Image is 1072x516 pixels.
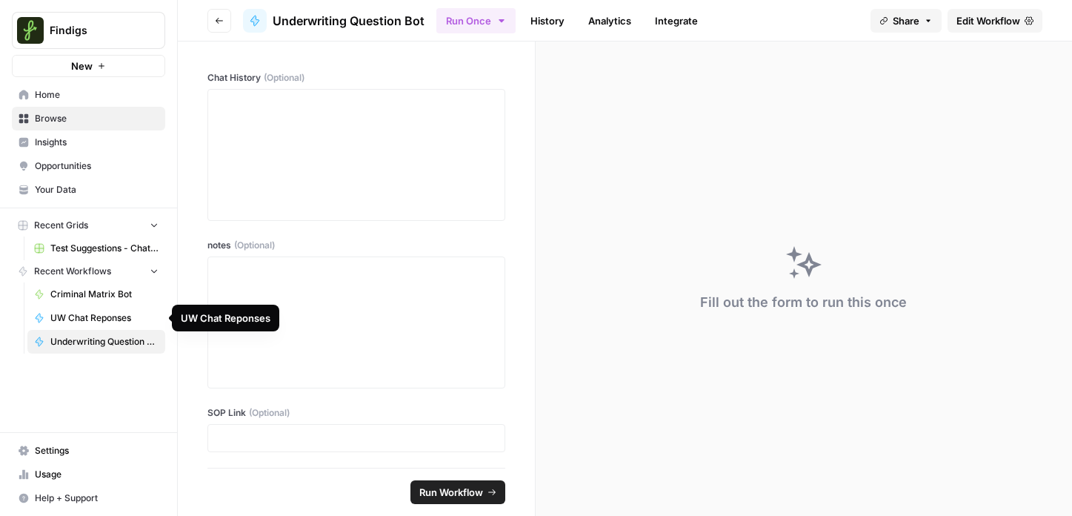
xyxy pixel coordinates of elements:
[646,9,707,33] a: Integrate
[207,406,505,420] label: SOP Link
[50,335,159,348] span: Underwriting Question Bot
[17,17,44,44] img: Findigs Logo
[12,463,165,486] a: Usage
[207,71,505,85] label: Chat History
[12,260,165,282] button: Recent Workflows
[27,306,165,330] a: UW Chat Reponses
[50,288,159,301] span: Criminal Matrix Bot
[12,178,165,202] a: Your Data
[12,83,165,107] a: Home
[207,239,505,252] label: notes
[956,13,1020,28] span: Edit Workflow
[35,159,159,173] span: Opportunities
[12,154,165,178] a: Opportunities
[234,239,275,252] span: (Optional)
[12,107,165,130] a: Browse
[35,468,159,481] span: Usage
[948,9,1042,33] a: Edit Workflow
[12,486,165,510] button: Help + Support
[522,9,573,33] a: History
[27,282,165,306] a: Criminal Matrix Bot
[12,439,165,463] a: Settings
[12,12,165,49] button: Workspace: Findigs
[35,88,159,102] span: Home
[249,406,290,420] span: (Optional)
[893,13,919,28] span: Share
[50,23,139,38] span: Findigs
[870,9,942,33] button: Share
[243,9,425,33] a: Underwriting Question Bot
[35,112,159,125] span: Browse
[35,136,159,149] span: Insights
[71,59,93,73] span: New
[34,219,88,232] span: Recent Grids
[27,236,165,260] a: Test Suggestions - Chat Bots - Test Script (1).csv
[436,8,516,33] button: Run Once
[34,265,111,278] span: Recent Workflows
[50,242,159,255] span: Test Suggestions - Chat Bots - Test Script (1).csv
[700,292,907,313] div: Fill out the form to run this once
[264,71,304,85] span: (Optional)
[12,55,165,77] button: New
[12,130,165,154] a: Insights
[50,311,159,325] span: UW Chat Reponses
[273,12,425,30] span: Underwriting Question Bot
[579,9,640,33] a: Analytics
[12,214,165,236] button: Recent Grids
[181,311,270,325] div: UW Chat Reponses
[35,444,159,457] span: Settings
[27,330,165,354] a: Underwriting Question Bot
[419,485,483,500] span: Run Workflow
[35,492,159,505] span: Help + Support
[410,480,505,504] button: Run Workflow
[35,183,159,196] span: Your Data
